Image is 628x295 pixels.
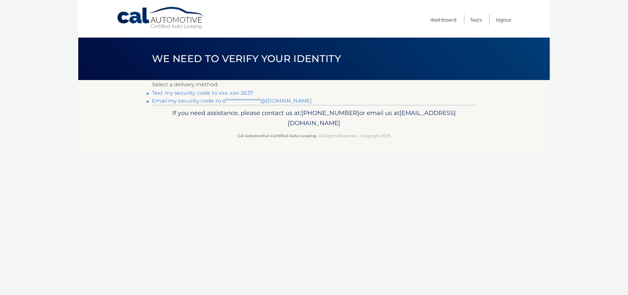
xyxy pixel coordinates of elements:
a: Cal Automotive [117,7,205,30]
a: Logout [496,14,511,25]
a: Dashboard [430,14,456,25]
strong: Cal Automotive Certified Auto Leasing [237,133,316,138]
a: FAQ's [471,14,482,25]
p: - All Rights Reserved - Copyright 2025 [156,132,472,139]
span: [PHONE_NUMBER] [301,109,359,117]
a: Text my security code to xxx-xxx-2637 [152,90,253,96]
span: We need to verify your identity [152,53,341,65]
p: If you need assistance, please contact us at: or email us at [156,108,472,129]
p: Select a delivery method: [152,80,476,89]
